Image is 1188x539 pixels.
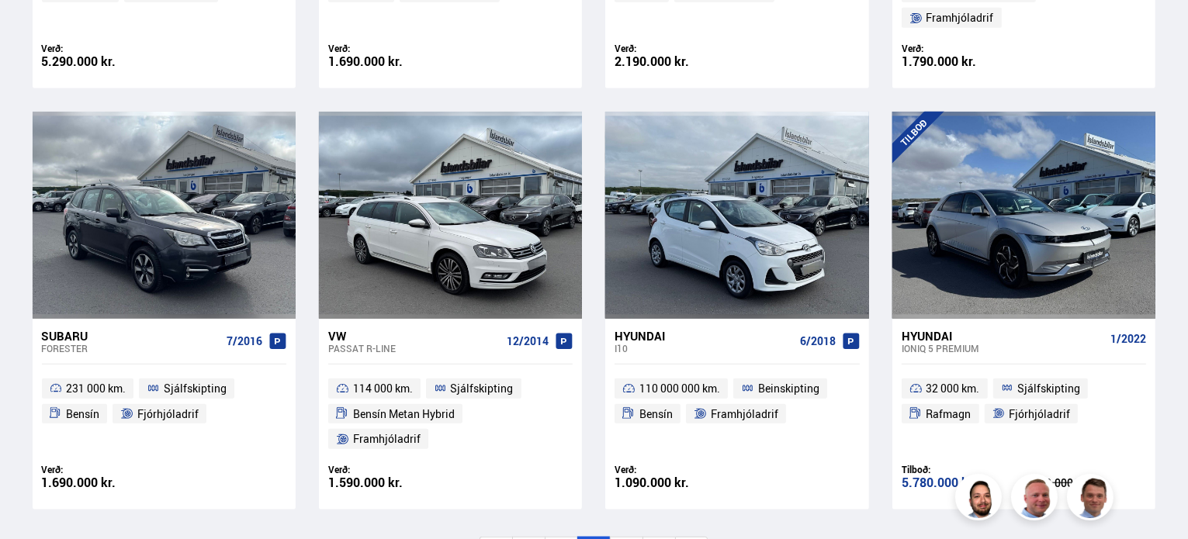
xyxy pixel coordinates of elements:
[1013,476,1060,523] img: siFngHWaQ9KaOqBr.png
[353,379,413,398] span: 114 000 km.
[902,55,1024,68] div: 1.790.000 kr.
[353,430,421,448] span: Framhjóladrif
[902,329,1104,343] div: Hyundai
[66,405,99,423] span: Bensín
[639,405,673,423] span: Bensín
[42,476,165,489] div: 1.690.000 kr.
[328,329,500,343] div: VW
[42,55,165,68] div: 5.290.000 kr.
[227,335,262,347] span: 7/2016
[892,319,1155,510] a: Hyundai IONIQ 5 PREMIUM 1/2022 32 000 km. Sjálfskipting Rafmagn Fjórhjóladrif Tilboð: 5.780.000 k...
[353,405,455,423] span: Bensín Metan Hybrid
[639,379,720,398] span: 110 000 000 km.
[66,379,126,398] span: 231 000 km.
[328,55,451,68] div: 1.690.000 kr.
[927,379,980,398] span: 32 000 km.
[605,319,868,510] a: Hyundai i10 6/2018 110 000 000 km. Beinskipting Bensín Framhjóladrif Verð: 1.090.000 kr.
[328,464,451,475] div: Verð:
[42,343,220,354] div: Forester
[328,343,500,354] div: Passat R-LINE
[451,379,514,398] span: Sjálfskipting
[615,329,793,343] div: Hyundai
[902,343,1104,354] div: IONIQ 5 PREMIUM
[615,343,793,354] div: i10
[927,405,972,423] span: Rafmagn
[1017,379,1080,398] span: Sjálfskipting
[33,319,296,510] a: Subaru Forester 7/2016 231 000 km. Sjálfskipting Bensín Fjórhjóladrif Verð: 1.690.000 kr.
[615,55,737,68] div: 2.190.000 kr.
[319,319,582,510] a: VW Passat R-LINE 12/2014 114 000 km. Sjálfskipting Bensín Metan Hybrid Framhjóladrif Verð: 1.590....
[1009,405,1070,423] span: Fjórhjóladrif
[507,335,549,347] span: 12/2014
[902,43,1024,54] div: Verð:
[927,9,994,27] span: Framhjóladrif
[1069,476,1116,523] img: FbJEzSuNWCJXmdc-.webp
[902,476,1024,489] div: 5.780.000 kr.
[12,6,59,53] button: Open LiveChat chat widget
[615,464,737,475] div: Verð:
[958,476,1004,523] img: nhp88E3Fdnt1Opn2.png
[137,405,199,423] span: Fjórhjóladrif
[615,476,737,489] div: 1.090.000 kr.
[800,335,836,347] span: 6/2018
[42,464,165,475] div: Verð:
[328,476,451,489] div: 1.590.000 kr.
[42,329,220,343] div: Subaru
[615,43,737,54] div: Verð:
[328,43,451,54] div: Verð:
[42,43,165,54] div: Verð:
[164,379,227,398] span: Sjálfskipting
[758,379,819,398] span: Beinskipting
[902,464,1024,475] div: Tilboð:
[711,405,778,423] span: Framhjóladrif
[1110,333,1146,345] span: 1/2022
